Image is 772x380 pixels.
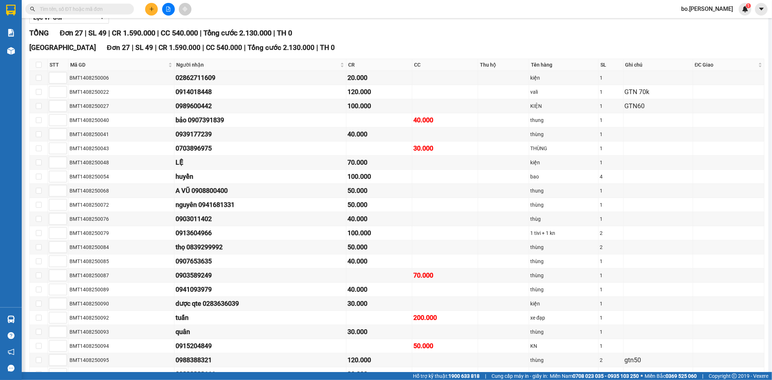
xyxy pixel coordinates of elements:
[68,311,174,325] td: BMT1408250092
[600,342,622,350] div: 1
[600,159,622,166] div: 1
[69,159,173,166] div: BMT1408250048
[69,201,173,209] div: BMT1408250072
[675,4,739,13] span: bo.[PERSON_NAME]
[68,254,174,269] td: BMT1408250085
[7,29,15,37] img: solution-icon
[68,198,174,212] td: BMT1408250072
[600,173,622,181] div: 4
[600,243,622,251] div: 2
[530,173,597,181] div: bao
[347,73,411,83] div: 20.000
[68,71,174,85] td: BMT1408250006
[347,186,411,196] div: 50.000
[179,3,191,16] button: aim
[600,229,622,237] div: 2
[69,370,173,378] div: BMT1408250096
[600,215,622,223] div: 1
[530,159,597,166] div: kiện
[347,129,411,139] div: 40.000
[176,115,345,125] div: bảo 0907391839
[599,59,623,71] th: SL
[176,299,345,309] div: dược qte 0283636039
[600,370,622,378] div: 1
[746,3,751,8] sup: 1
[346,59,412,71] th: CR
[176,270,345,280] div: 0903589249
[641,375,643,377] span: ⚪️
[347,299,411,309] div: 30.000
[530,102,597,110] div: KIỆN
[347,369,411,379] div: 30.000
[157,29,159,37] span: |
[478,59,529,71] th: Thu hộ
[347,242,411,252] div: 50.000
[530,356,597,364] div: thùng
[30,7,35,12] span: search
[742,6,748,12] img: icon-new-feature
[176,61,339,69] span: Người nhận
[625,87,692,97] div: GTN 70k
[69,300,173,308] div: BMT1408250090
[347,101,411,111] div: 100.000
[666,373,697,379] strong: 0369 525 060
[530,243,597,251] div: thùng
[176,87,345,97] div: 0914018448
[316,43,318,52] span: |
[176,73,345,83] div: 02862711609
[161,29,198,37] span: CC 540.000
[68,142,174,156] td: BMT1408250043
[88,29,106,37] span: SL 49
[69,286,173,294] div: BMT1408250089
[600,88,622,96] div: 1
[530,257,597,265] div: thùng
[529,59,599,71] th: Tên hàng
[600,74,622,82] div: 1
[600,328,622,336] div: 1
[645,372,697,380] span: Miền Bắc
[600,356,622,364] div: 2
[600,201,622,209] div: 1
[176,101,345,111] div: 0989600442
[68,297,174,311] td: BMT1408250090
[530,342,597,350] div: KN
[69,328,173,336] div: BMT1408250093
[530,328,597,336] div: thùng
[200,29,202,37] span: |
[149,7,154,12] span: plus
[29,43,96,52] span: [GEOGRAPHIC_DATA]
[68,170,174,184] td: BMT1408250054
[600,314,622,322] div: 1
[68,113,174,127] td: BMT1408250040
[68,240,174,254] td: BMT1408250084
[347,87,411,97] div: 120.000
[7,316,15,323] img: warehouse-icon
[625,101,692,111] div: GTN60
[69,356,173,364] div: BMT1408250095
[40,5,125,13] input: Tìm tên, số ĐT hoặc mã đơn
[68,156,174,170] td: BMT1408250048
[145,3,158,16] button: plus
[108,29,110,37] span: |
[176,172,345,182] div: huyền
[530,88,597,96] div: vali
[347,157,411,168] div: 70.000
[320,43,335,52] span: TH 0
[530,130,597,138] div: thùng
[69,116,173,124] div: BMT1408250040
[68,325,174,339] td: BMT1408250093
[7,47,15,55] img: warehouse-icon
[203,29,271,37] span: Tổng cước 2.130.000
[68,127,174,142] td: BMT1408250041
[69,88,173,96] div: BMT1408250022
[747,3,750,8] span: 1
[244,43,246,52] span: |
[107,43,130,52] span: Đơn 27
[69,342,173,350] div: BMT1408250094
[413,372,480,380] span: Hỗ trợ kỹ thuật:
[162,3,175,16] button: file-add
[347,200,411,210] div: 50.000
[347,355,411,365] div: 120.000
[600,116,622,124] div: 1
[176,143,345,153] div: 0703896975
